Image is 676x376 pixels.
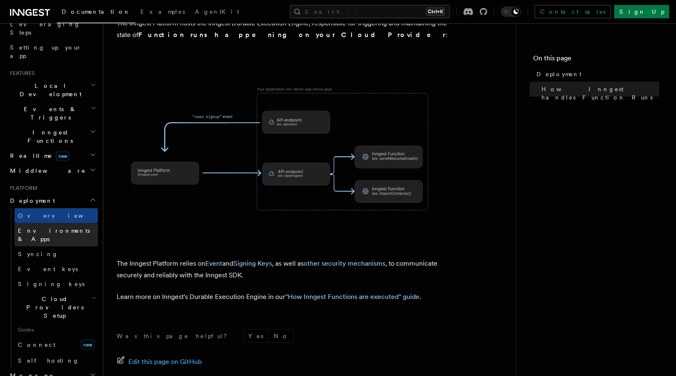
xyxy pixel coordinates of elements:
[18,281,85,287] span: Signing keys
[117,62,450,236] img: The Inngest Platform communicates with your deployed Inngest Functions by sending requests to you...
[233,259,272,267] a: Signing Keys
[18,266,78,272] span: Event keys
[7,70,35,77] span: Features
[10,44,82,59] span: Setting up your app
[117,332,233,340] p: Was this page helpful?
[117,258,450,281] p: The Inngest Platform relies on and , as well as , to communicate securely and reliably with the I...
[7,163,98,178] button: Middleware
[538,82,659,105] a: How Inngest handles Function Runs
[117,291,450,303] p: Learn more on Inngest's Durable Execution Engine in our .
[18,227,90,242] span: Environments & Apps
[533,67,659,82] a: Deployment
[56,152,70,161] span: new
[15,208,98,223] a: Overview
[15,261,98,276] a: Event keys
[501,7,521,17] button: Toggle dark mode
[7,128,90,145] span: Inngest Functions
[140,8,185,15] span: Examples
[533,53,659,67] h4: On this page
[290,5,450,18] button: Search...Ctrl+K
[614,5,669,18] a: Sign Up
[536,70,581,78] span: Deployment
[7,102,98,125] button: Events & Triggers
[7,197,55,205] span: Deployment
[15,323,98,336] span: Guides
[7,125,98,148] button: Inngest Functions
[18,251,58,257] span: Syncing
[7,148,98,163] button: Realtimenew
[7,105,91,122] span: Events & Triggers
[304,259,385,267] a: other security mechanisms
[15,295,92,320] span: Cloud Providers Setup
[15,291,98,323] button: Cloud Providers Setup
[205,259,222,267] a: Event
[18,357,79,364] span: Self hosting
[195,8,239,15] span: AgentKit
[135,2,190,22] a: Examples
[7,17,98,40] a: Leveraging Steps
[7,40,98,63] a: Setting up your app
[269,330,294,342] button: No
[15,353,98,368] a: Self hosting
[81,340,95,350] span: new
[285,293,419,301] a: "How Inngest Functions are executed" guide
[541,85,659,102] span: How Inngest handles Function Runs
[57,2,135,23] a: Documentation
[535,5,611,18] a: Contact sales
[18,341,55,348] span: Connect
[190,2,244,22] a: AgentKit
[7,82,91,98] span: Local Development
[138,31,446,39] strong: Function runs happening on your Cloud Provider
[15,336,98,353] a: Connectnew
[243,330,268,342] button: Yes
[7,185,37,192] span: Platform
[18,212,104,219] span: Overview
[7,193,98,208] button: Deployment
[15,247,98,261] a: Syncing
[117,17,450,41] p: The Inngest Platform hosts the Inngest Durable Execution Engine, responsible for triggering and m...
[15,276,98,291] a: Signing keys
[7,208,98,368] div: Deployment
[62,8,130,15] span: Documentation
[128,356,202,368] span: Edit this page on GitHub
[426,7,445,16] kbd: Ctrl+K
[7,167,86,175] span: Middleware
[7,78,98,102] button: Local Development
[15,223,98,247] a: Environments & Apps
[117,356,202,368] a: Edit this page on GitHub
[7,152,70,160] span: Realtime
